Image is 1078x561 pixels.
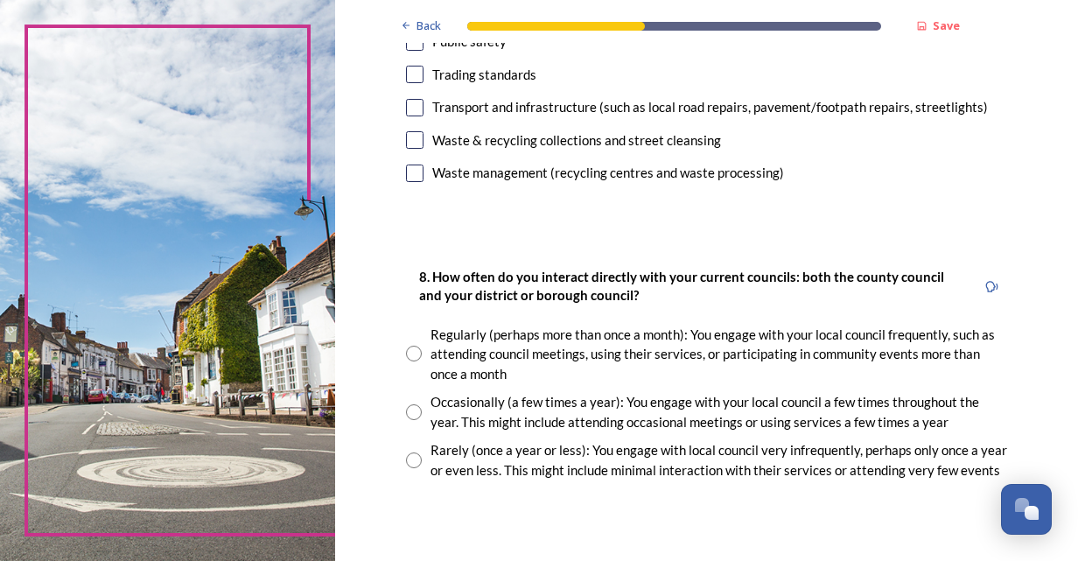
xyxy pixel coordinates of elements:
[432,130,721,151] div: Waste & recycling collections and street cleansing
[430,325,1008,384] div: Regularly (perhaps more than once a month): You engage with your local council frequently, such a...
[432,65,536,85] div: Trading standards
[430,392,1008,431] div: Occasionally (a few times a year): You engage with your local council a few times throughout the ...
[432,97,988,117] div: Transport and infrastructure (such as local road repairs, pavement/footpath repairs, streetlights)
[430,440,1008,480] div: Rarely (once a year or less): You engage with local council very infrequently, perhaps only once ...
[1001,484,1052,535] button: Open Chat
[419,269,947,303] strong: 8. How often do you interact directly with your current councils: both the county council and you...
[933,18,960,33] strong: Save
[416,18,441,34] span: Back
[432,163,784,183] div: Waste management (recycling centres and waste processing)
